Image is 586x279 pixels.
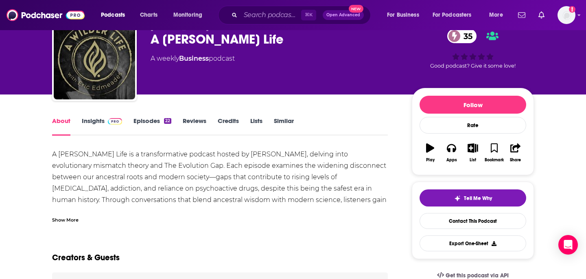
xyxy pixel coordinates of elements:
a: Contact This Podcast [420,213,526,229]
div: A [PERSON_NAME] Life is a transformative podcast hosted by [PERSON_NAME], delving into evolutiona... [52,149,388,217]
button: Open AdvancedNew [323,10,364,20]
button: List [462,138,483,167]
button: open menu [483,9,513,22]
div: 22 [164,118,171,124]
img: tell me why sparkle [454,195,461,202]
span: More [489,9,503,21]
a: Similar [274,117,294,136]
a: Credits [218,117,239,136]
a: Business [179,55,209,62]
a: Show notifications dropdown [515,8,529,22]
button: Share [505,138,526,167]
button: open menu [168,9,213,22]
img: User Profile [558,6,575,24]
button: open menu [427,9,483,22]
img: Podchaser - Follow, Share and Rate Podcasts [7,7,85,23]
div: A weekly podcast [151,54,235,64]
button: open menu [95,9,136,22]
span: For Business [387,9,419,21]
img: A Wilder Life [54,18,135,99]
button: Follow [420,96,526,114]
button: tell me why sparkleTell Me Why [420,189,526,207]
button: Play [420,138,441,167]
span: Logged in as tlopez [558,6,575,24]
svg: Add a profile image [569,6,575,13]
a: Reviews [183,117,206,136]
a: 35 [447,29,477,43]
span: Monitoring [173,9,202,21]
a: Lists [250,117,262,136]
span: Get this podcast via API [446,272,509,279]
a: Episodes22 [133,117,171,136]
button: Show profile menu [558,6,575,24]
span: ⌘ K [301,10,316,20]
a: About [52,117,70,136]
a: InsightsPodchaser Pro [82,117,122,136]
a: Show notifications dropdown [535,8,548,22]
button: Export One-Sheet [420,235,526,251]
span: Good podcast? Give it some love! [430,63,516,69]
div: Share [510,158,521,163]
div: List [470,158,476,163]
span: Open Advanced [326,13,360,17]
h2: Creators & Guests [52,253,120,263]
input: Search podcasts, credits, & more... [241,9,301,22]
button: Apps [441,138,462,167]
div: Play [426,158,435,163]
span: Tell Me Why [464,195,492,202]
button: open menu [381,9,429,22]
span: For Podcasters [433,9,472,21]
button: Bookmark [483,138,505,167]
div: Open Intercom Messenger [558,235,578,255]
img: Podchaser Pro [108,118,122,125]
div: 35Good podcast? Give it some love! [412,24,534,74]
span: Podcasts [101,9,125,21]
span: 35 [455,29,477,43]
span: New [349,5,363,13]
span: Charts [140,9,157,21]
div: Rate [420,117,526,134]
div: Apps [446,158,457,163]
div: Bookmark [485,158,504,163]
div: Search podcasts, credits, & more... [226,6,378,24]
a: Charts [135,9,162,22]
